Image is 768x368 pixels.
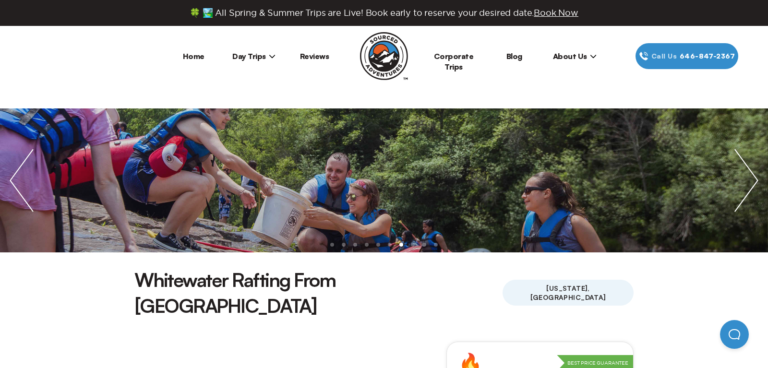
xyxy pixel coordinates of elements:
[134,267,503,319] h1: Whitewater Rafting From [GEOGRAPHIC_DATA]
[636,43,738,69] a: Call Us646‍-847‍-2367
[680,51,735,61] span: 646‍-847‍-2367
[190,8,578,18] span: 🍀 🏞️ All Spring & Summer Trips are Live! Book early to reserve your desired date.
[376,243,380,247] li: slide item 5
[353,243,357,247] li: slide item 3
[360,32,408,80] img: Sourced Adventures company logo
[725,108,768,252] img: next slide / item
[232,51,276,61] span: Day Trips
[720,320,749,349] iframe: Help Scout Beacon - Open
[183,51,204,61] a: Home
[648,51,680,61] span: Call Us
[553,51,597,61] span: About Us
[434,51,474,71] a: Corporate Trips
[506,51,522,61] a: Blog
[399,243,403,247] li: slide item 7
[365,243,369,247] li: slide item 4
[300,51,329,61] a: Reviews
[411,243,415,247] li: slide item 8
[503,280,634,306] span: [US_STATE], [GEOGRAPHIC_DATA]
[342,243,346,247] li: slide item 2
[534,8,578,17] span: Book Now
[434,243,438,247] li: slide item 10
[330,243,334,247] li: slide item 1
[388,243,392,247] li: slide item 6
[422,243,426,247] li: slide item 9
